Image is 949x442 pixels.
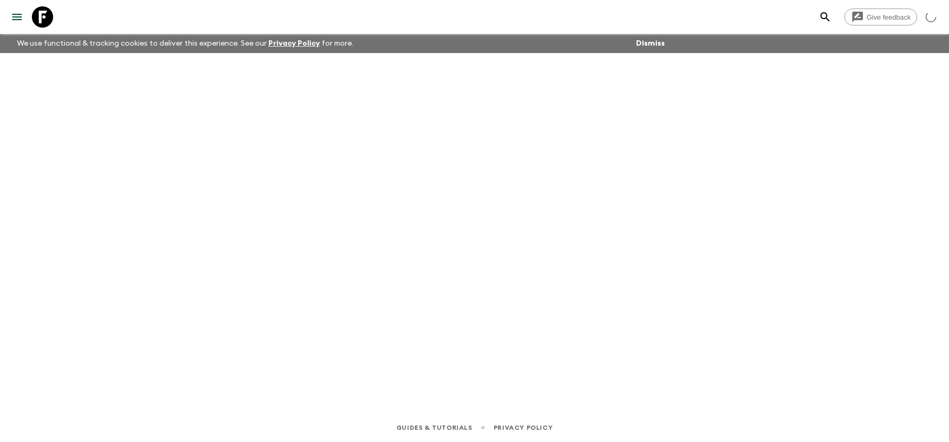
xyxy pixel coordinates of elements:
button: menu [6,6,28,28]
button: search adventures [815,6,836,28]
a: Privacy Policy [268,40,320,47]
p: We use functional & tracking cookies to deliver this experience. See our for more. [13,34,358,53]
a: Give feedback [844,8,917,25]
a: Privacy Policy [494,422,553,434]
span: Give feedback [861,13,917,21]
button: Dismiss [633,36,667,51]
a: Guides & Tutorials [396,422,472,434]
